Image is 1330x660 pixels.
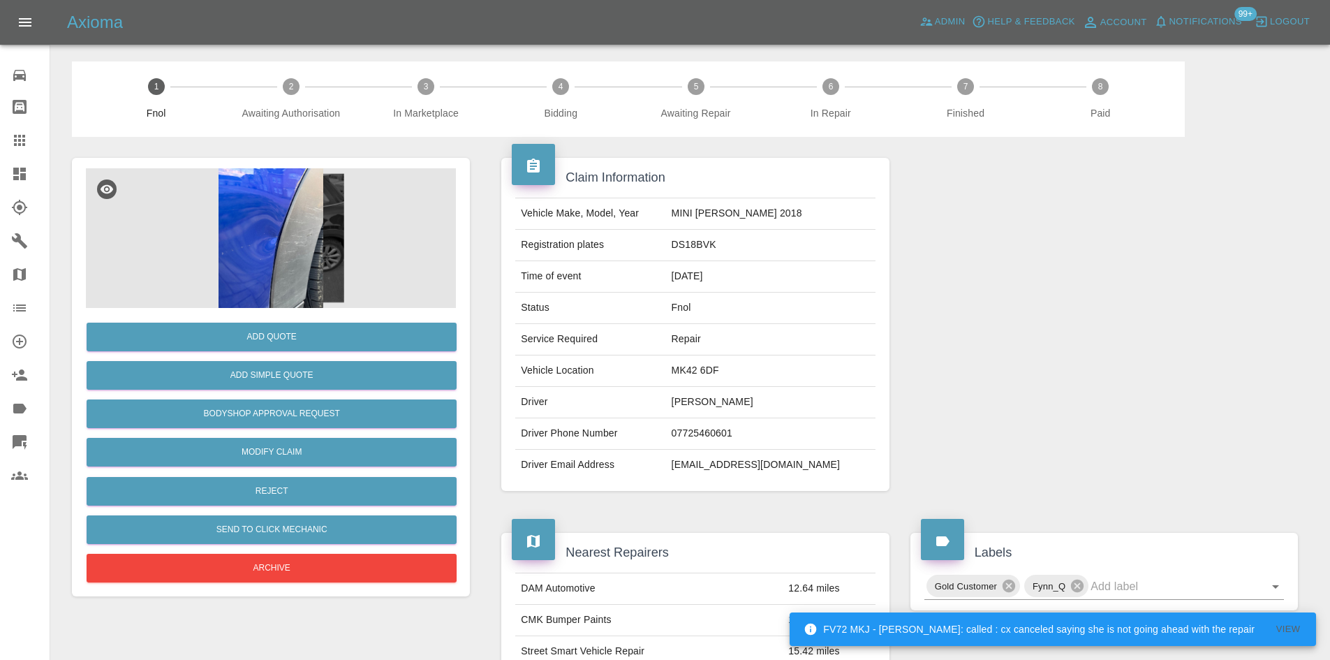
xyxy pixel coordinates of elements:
h4: Claim Information [512,168,878,187]
button: Reject [87,477,457,506]
text: 3 [424,82,429,91]
td: Fnol [666,293,875,324]
text: 5 [693,82,698,91]
td: Driver [515,387,665,418]
span: Finished [903,106,1027,120]
div: FV72 MKJ - [PERSON_NAME]: called : cx canceled saying she is not going ahead with the repair [804,617,1255,642]
button: Open [1266,577,1285,596]
td: 07725460601 [666,418,875,450]
text: 8 [1098,82,1103,91]
button: Logout [1251,11,1313,33]
span: Awaiting Repair [634,106,758,120]
input: Add label [1091,575,1245,597]
td: MK42 6DF [666,355,875,387]
td: 12.64 miles [783,573,875,605]
h4: Labels [921,543,1287,562]
text: 2 [289,82,294,91]
span: Notifications [1169,14,1242,30]
span: Fnol [94,106,218,120]
text: 4 [559,82,563,91]
td: Driver Email Address [515,450,665,481]
span: Admin [935,14,966,30]
span: Help & Feedback [987,14,1074,30]
button: Archive [87,554,457,582]
span: Logout [1270,14,1310,30]
text: 6 [828,82,833,91]
button: Open drawer [8,6,42,39]
span: Account [1100,15,1147,31]
td: Registration plates [515,230,665,261]
button: Add Quote [87,323,457,351]
span: In Repair [769,106,892,120]
td: [PERSON_NAME] [666,387,875,418]
button: Send to Click Mechanic [87,515,457,544]
text: 7 [963,82,968,91]
button: Notifications [1151,11,1246,33]
td: [EMAIL_ADDRESS][DOMAIN_NAME] [666,450,875,481]
h4: Nearest Repairers [512,543,878,562]
span: Bidding [499,106,623,120]
td: Service Required [515,324,665,355]
button: Bodyshop Approval Request [87,399,457,428]
img: 4d55e66d-3d56-44b4-b2d2-8eec6da215d1 [86,168,456,308]
td: Driver Phone Number [515,418,665,450]
span: In Marketplace [364,106,487,120]
a: Account [1079,11,1151,34]
td: [DATE] [666,261,875,293]
td: 13.24 miles [783,605,875,636]
h5: Axioma [67,11,123,34]
span: Gold Customer [926,578,1005,594]
span: Awaiting Authorisation [229,106,353,120]
button: View [1266,619,1310,640]
span: 99+ [1234,7,1257,21]
td: CMK Bumper Paints [515,605,783,636]
td: Status [515,293,665,324]
td: Time of event [515,261,665,293]
td: Vehicle Location [515,355,665,387]
a: Modify Claim [87,438,457,467]
td: DAM Automotive [515,573,783,605]
td: Repair [666,324,875,355]
span: Paid [1039,106,1162,120]
td: DS18BVK [666,230,875,261]
text: 1 [154,82,158,91]
a: Admin [916,11,969,33]
button: Help & Feedback [968,11,1078,33]
td: Vehicle Make, Model, Year [515,198,665,230]
span: Fynn_Q [1024,578,1074,594]
div: Gold Customer [926,575,1020,597]
div: Fynn_Q [1024,575,1088,597]
button: Add Simple Quote [87,361,457,390]
td: MINI [PERSON_NAME] 2018 [666,198,875,230]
